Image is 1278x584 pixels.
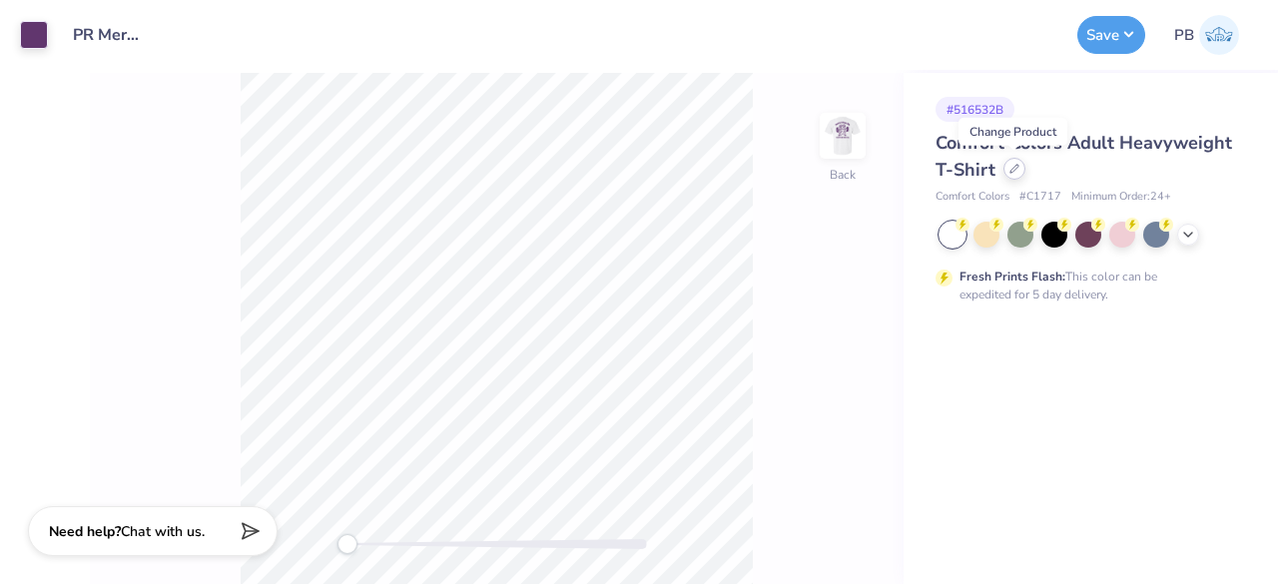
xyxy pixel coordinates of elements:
a: PB [1165,15,1248,55]
span: Chat with us. [121,522,205,541]
span: PB [1174,24,1194,47]
button: Save [1077,16,1145,54]
img: Pipyana Biswas [1199,15,1239,55]
input: Untitled Design [58,15,156,55]
strong: Need help? [49,522,121,541]
div: This color can be expedited for 5 day delivery. [959,268,1205,303]
strong: Fresh Prints Flash: [959,269,1065,285]
span: Minimum Order: 24 + [1071,189,1171,206]
div: Back [830,166,856,184]
div: Change Product [958,118,1067,146]
div: Accessibility label [337,534,357,554]
span: # C1717 [1019,189,1061,206]
img: Back [823,116,863,156]
span: Comfort Colors [936,189,1009,206]
div: # 516532B [936,97,1014,122]
span: Comfort Colors Adult Heavyweight T-Shirt [936,131,1232,182]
